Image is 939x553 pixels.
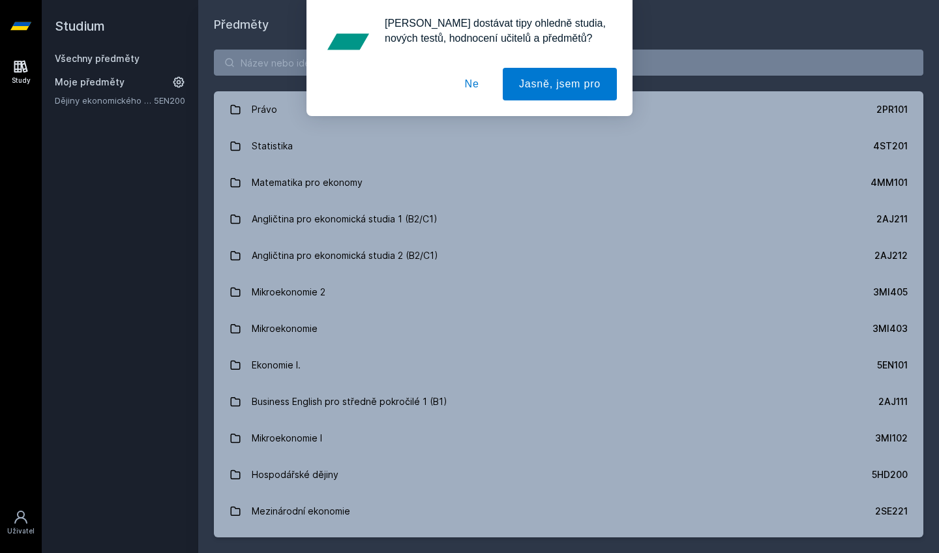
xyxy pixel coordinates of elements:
div: 2AJ211 [876,213,908,226]
a: Hospodářské dějiny 5HD200 [214,456,923,493]
div: 2AJ212 [874,249,908,262]
a: Angličtina pro ekonomická studia 2 (B2/C1) 2AJ212 [214,237,923,274]
a: Statistika 4ST201 [214,128,923,164]
div: 5HD200 [872,468,908,481]
a: Ekonomie I. 5EN101 [214,347,923,383]
div: 4ST201 [873,140,908,153]
div: Ekonomie I. [252,352,301,378]
a: Mezinárodní ekonomie 2SE221 [214,493,923,530]
div: Business English pro středně pokročilé 1 (B1) [252,389,447,415]
a: Mikroekonomie 3MI403 [214,310,923,347]
div: Angličtina pro ekonomická studia 2 (B2/C1) [252,243,438,269]
div: Mezinárodní ekonomie [252,498,350,524]
div: Mikroekonomie [252,316,318,342]
div: 2SE221 [875,505,908,518]
div: 5EN101 [877,359,908,372]
div: Statistika [252,133,293,159]
div: 4MM101 [871,176,908,189]
div: 3MI403 [872,322,908,335]
div: Hospodářské dějiny [252,462,338,488]
div: Mikroekonomie 2 [252,279,325,305]
div: Angličtina pro ekonomická studia 1 (B2/C1) [252,206,438,232]
img: notification icon [322,16,374,68]
div: 3MI405 [873,286,908,299]
div: [PERSON_NAME] dostávat tipy ohledně studia, nových testů, hodnocení učitelů a předmětů? [374,16,617,46]
button: Ne [449,68,496,100]
a: Angličtina pro ekonomická studia 1 (B2/C1) 2AJ211 [214,201,923,237]
div: Uživatel [7,526,35,536]
a: Uživatel [3,503,39,543]
a: Mikroekonomie 2 3MI405 [214,274,923,310]
a: Mikroekonomie I 3MI102 [214,420,923,456]
div: Matematika pro ekonomy [252,170,363,196]
a: Matematika pro ekonomy 4MM101 [214,164,923,201]
div: 3MI102 [875,432,908,445]
div: 2AJ111 [878,395,908,408]
div: Mikroekonomie I [252,425,322,451]
a: Business English pro středně pokročilé 1 (B1) 2AJ111 [214,383,923,420]
button: Jasně, jsem pro [503,68,617,100]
